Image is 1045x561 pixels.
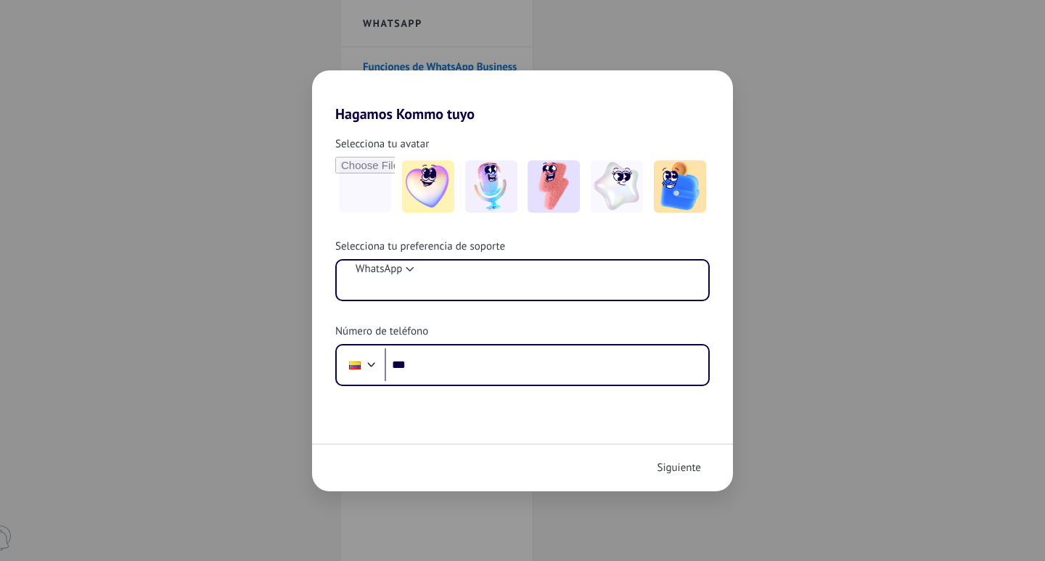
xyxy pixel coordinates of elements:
[591,160,643,213] img: -4.jpeg
[657,461,711,475] button: Siguiente
[341,350,369,380] div: Colombia: + 57
[337,261,417,277] button: WhatsApp
[335,137,429,151] span: Selecciona tu avatar
[335,324,428,338] span: Número de teléfono
[654,160,706,213] img: -5.jpeg
[356,262,402,276] span: WhatsApp
[402,160,454,213] img: -1.jpeg
[528,160,580,213] img: -3.jpeg
[657,461,701,475] span: Siguiente
[312,70,733,123] h2: Hagamos Kommo tuyo
[335,239,505,253] span: Selecciona tu preferencia de soporte
[465,160,517,213] img: -2.jpeg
